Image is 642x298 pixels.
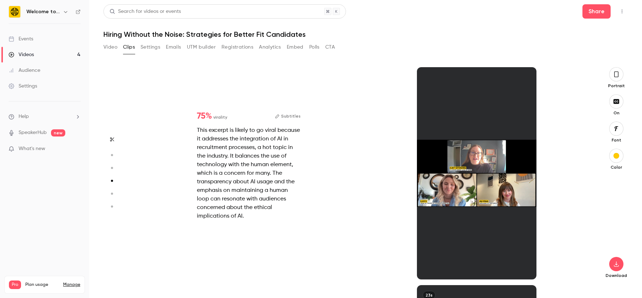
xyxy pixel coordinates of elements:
[9,35,33,43] div: Events
[72,146,81,152] iframe: Noticeable Trigger
[259,41,281,53] button: Analytics
[19,129,47,136] a: SpeakerHub
[51,129,65,136] span: new
[582,4,611,19] button: Share
[197,126,301,220] div: This excerpt is likely to go viral because it addresses the integration of AI in recruitment proc...
[103,30,628,39] h1: Hiring Without the Noise: Strategies for Better Fit Candidates
[9,6,20,18] img: Welcome to the Jungle
[9,83,37,90] div: Settings
[287,41,304,53] button: Embed
[19,113,29,120] span: Help
[187,41,216,53] button: UTM builder
[9,51,34,58] div: Videos
[25,282,59,288] span: Plan usage
[26,8,60,15] h6: Welcome to the Jungle
[275,112,301,120] button: Subtitles
[19,145,45,153] span: What's new
[605,164,628,170] p: Color
[605,137,628,143] p: Font
[213,114,227,120] span: virality
[9,280,21,289] span: Pro
[605,83,628,89] p: Portrait
[605,273,628,278] p: Download
[309,41,320,53] button: Polls
[103,41,117,53] button: Video
[166,41,181,53] button: Emails
[605,110,628,116] p: On
[109,8,181,15] div: Search for videos or events
[221,41,253,53] button: Registrations
[325,41,335,53] button: CTA
[123,41,135,53] button: Clips
[197,112,212,120] span: 75 %
[63,282,80,288] a: Manage
[141,41,160,53] button: Settings
[9,113,81,120] li: help-dropdown-opener
[9,67,40,74] div: Audience
[616,6,628,17] button: Top Bar Actions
